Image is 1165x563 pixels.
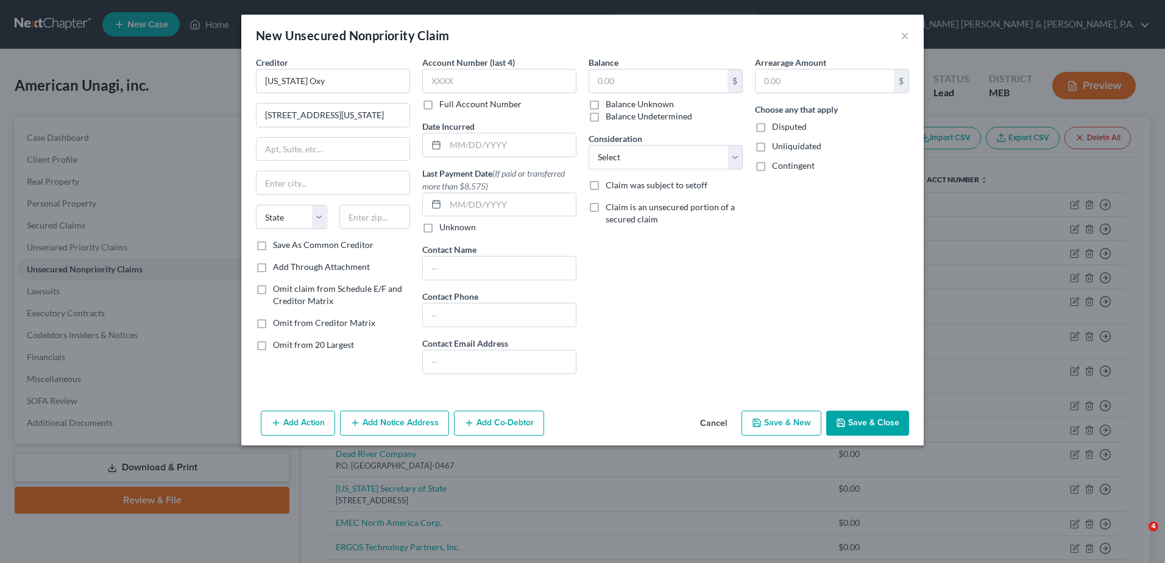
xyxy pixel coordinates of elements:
input: MM/DD/YYYY [445,133,576,157]
button: Add Notice Address [340,411,449,436]
label: Arrearage Amount [755,56,826,69]
label: Save As Common Creditor [273,239,374,251]
input: Enter zip... [339,205,411,229]
label: Account Number (last 4) [422,56,515,69]
span: (If paid or transferred more than $8,575) [422,168,565,191]
span: 4 [1149,522,1158,531]
div: New Unsecured Nonpriority Claim [256,27,449,44]
button: Save & Close [826,411,909,436]
label: Contact Email Address [422,337,508,350]
button: Save & New [742,411,821,436]
input: XXXX [422,69,576,93]
input: -- [423,257,576,280]
span: Creditor [256,57,288,68]
span: Claim is an unsecured portion of a secured claim [606,202,735,224]
label: Consideration [589,132,642,145]
label: Balance Undetermined [606,110,692,122]
label: Choose any that apply [755,103,838,116]
input: Apt, Suite, etc... [257,138,409,161]
label: Unknown [439,221,476,233]
label: Date Incurred [422,120,475,133]
label: Balance [589,56,618,69]
span: Omit claim from Schedule E/F and Creditor Matrix [273,283,402,306]
span: Disputed [772,121,807,132]
span: Unliquidated [772,141,821,151]
iframe: Intercom live chat [1124,522,1153,551]
input: Search creditor by name... [256,69,410,93]
span: Contingent [772,160,815,171]
div: $ [894,69,908,93]
input: 0.00 [756,69,894,93]
button: Add Action [261,411,335,436]
div: $ [728,69,742,93]
input: Enter address... [257,104,409,127]
span: Claim was subject to setoff [606,180,707,190]
button: Add Co-Debtor [454,411,544,436]
input: -- [423,350,576,374]
label: Balance Unknown [606,98,674,110]
label: Full Account Number [439,98,522,110]
span: Omit from Creditor Matrix [273,317,375,328]
label: Last Payment Date [422,167,576,193]
input: -- [423,303,576,327]
label: Contact Name [422,243,476,256]
button: × [901,28,909,43]
label: Add Through Attachment [273,261,370,273]
input: 0.00 [589,69,728,93]
button: Cancel [690,412,737,436]
span: Omit from 20 Largest [273,339,354,350]
input: MM/DD/YYYY [445,193,576,216]
label: Contact Phone [422,290,478,303]
input: Enter city... [257,171,409,194]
